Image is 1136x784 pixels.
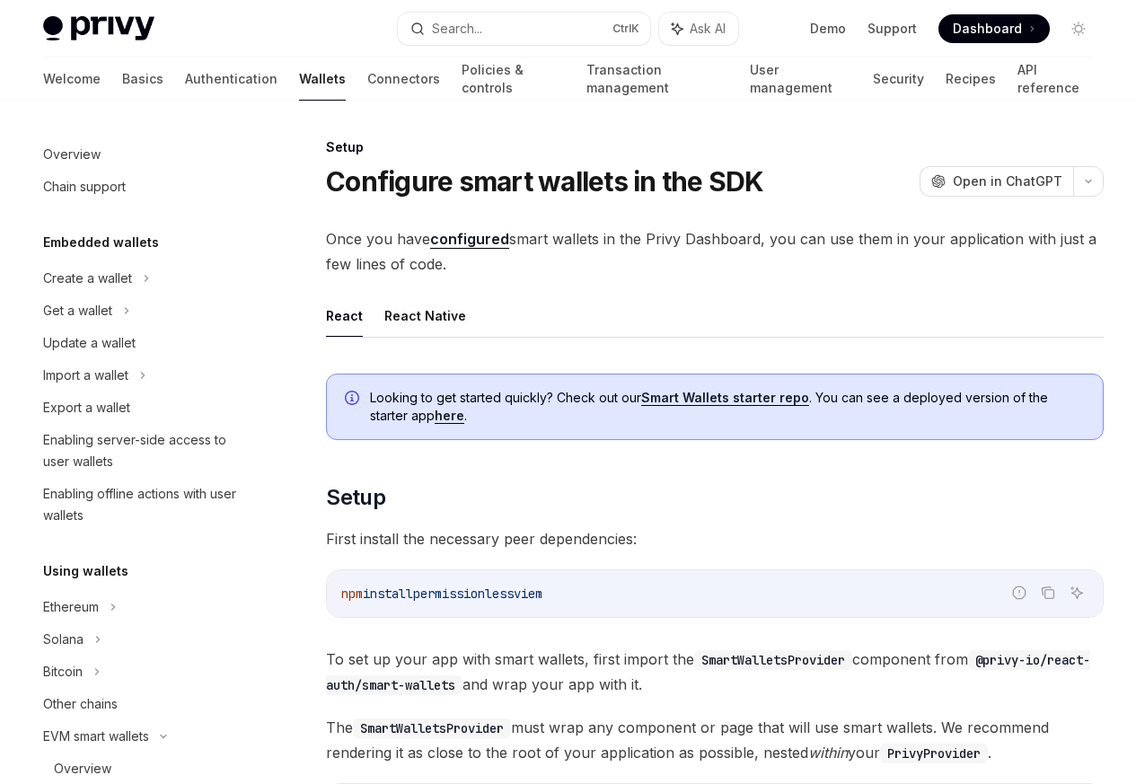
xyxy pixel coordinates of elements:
div: Create a wallet [43,268,132,289]
em: within [808,744,848,762]
a: Security [873,57,924,101]
div: Overview [43,144,101,165]
button: React [326,295,363,337]
div: EVM smart wallets [43,726,149,747]
h1: Configure smart wallets in the SDK [326,165,764,198]
h5: Embedded wallets [43,232,159,253]
a: configured [430,230,509,249]
img: light logo [43,16,154,41]
div: Overview [54,758,111,780]
span: permissionless [413,586,514,602]
span: Setup [326,483,385,512]
div: Bitcoin [43,661,83,683]
a: Demo [810,20,846,38]
button: Toggle dark mode [1064,14,1093,43]
a: Dashboard [938,14,1050,43]
a: Export a wallet [29,392,259,424]
a: Enabling offline actions with user wallets [29,478,259,532]
a: here [435,408,464,424]
a: Support [867,20,917,38]
div: Setup [326,138,1104,156]
a: Update a wallet [29,327,259,359]
code: SmartWalletsProvider [694,650,852,670]
span: Ask AI [690,20,726,38]
svg: Info [345,391,363,409]
a: Chain support [29,171,259,203]
button: Open in ChatGPT [920,166,1073,197]
a: Welcome [43,57,101,101]
span: Once you have smart wallets in the Privy Dashboard, you can use them in your application with jus... [326,226,1104,277]
div: Export a wallet [43,397,130,418]
code: SmartWalletsProvider [353,718,511,738]
span: Dashboard [953,20,1022,38]
a: Wallets [299,57,346,101]
div: Ethereum [43,596,99,618]
button: React Native [384,295,466,337]
a: API reference [1017,57,1093,101]
div: Enabling server-side access to user wallets [43,429,248,472]
div: Other chains [43,693,118,715]
span: To set up your app with smart wallets, first import the component from and wrap your app with it. [326,647,1104,697]
a: Overview [29,138,259,171]
a: Transaction management [586,57,729,101]
div: Search... [432,18,482,40]
a: Basics [122,57,163,101]
div: Solana [43,629,84,650]
a: Recipes [946,57,996,101]
button: Ask AI [659,13,738,45]
span: npm [341,586,363,602]
span: Ctrl K [612,22,639,36]
span: install [363,586,413,602]
div: Update a wallet [43,332,136,354]
button: Ask AI [1065,581,1088,604]
button: Report incorrect code [1008,581,1031,604]
a: User management [750,57,851,101]
a: Other chains [29,688,259,720]
span: The must wrap any component or page that will use smart wallets. We recommend rendering it as clo... [326,715,1104,765]
button: Copy the contents from the code block [1036,581,1060,604]
a: Policies & controls [462,57,565,101]
code: PrivyProvider [880,744,988,763]
a: Authentication [185,57,277,101]
span: viem [514,586,542,602]
a: Connectors [367,57,440,101]
div: Chain support [43,176,126,198]
a: Smart Wallets starter repo [641,390,809,406]
div: Import a wallet [43,365,128,386]
a: Enabling server-side access to user wallets [29,424,259,478]
div: Get a wallet [43,300,112,322]
span: Open in ChatGPT [953,172,1062,190]
button: Search...CtrlK [398,13,650,45]
div: Enabling offline actions with user wallets [43,483,248,526]
span: Looking to get started quickly? Check out our . You can see a deployed version of the starter app . [370,389,1085,425]
span: First install the necessary peer dependencies: [326,526,1104,551]
h5: Using wallets [43,560,128,582]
